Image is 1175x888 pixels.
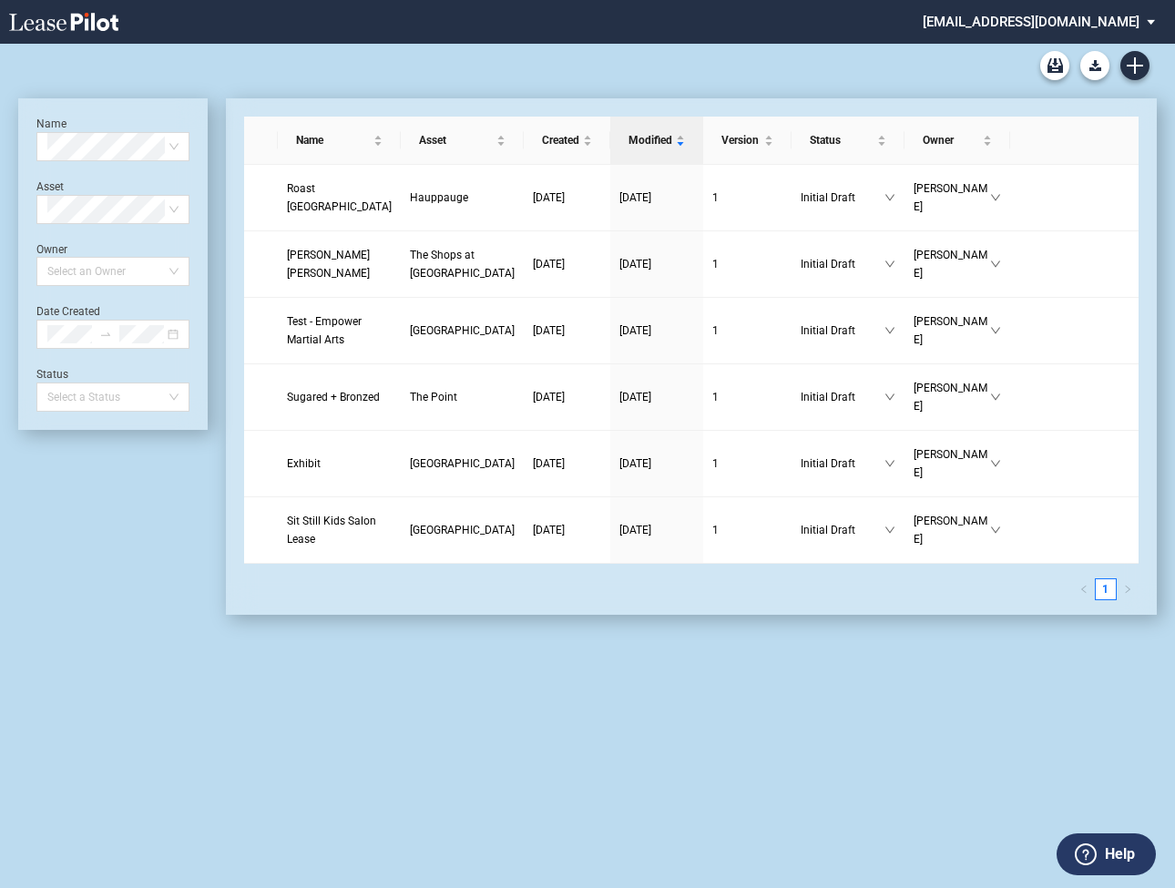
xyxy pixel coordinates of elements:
a: 1 [712,521,783,539]
button: left [1073,578,1095,600]
span: The Point [410,391,457,403]
span: 1 [712,258,719,270]
span: Initial Draft [801,521,884,539]
span: 1 [712,457,719,470]
span: to [99,328,112,341]
a: 1 [712,255,783,273]
span: Name [296,131,370,149]
span: Initial Draft [801,388,884,406]
span: [DATE] [619,391,651,403]
a: [GEOGRAPHIC_DATA] [410,521,515,539]
button: right [1117,578,1139,600]
span: 1 [712,324,719,337]
a: Exhibit [287,454,392,473]
a: [DATE] [619,255,694,273]
span: [PERSON_NAME] [914,379,990,415]
a: [DATE] [533,255,601,273]
span: [DATE] [533,457,565,470]
span: [DATE] [619,324,651,337]
a: 1 [712,388,783,406]
th: Version [703,117,792,165]
span: Modified [628,131,672,149]
a: [DATE] [533,454,601,473]
span: [PERSON_NAME] [914,246,990,282]
a: [DATE] [619,322,694,340]
a: 1 [1096,579,1116,599]
span: down [884,525,895,536]
span: swap-right [99,328,112,341]
span: Hauppauge [410,191,468,204]
span: [PERSON_NAME] [914,512,990,548]
a: 1 [712,189,783,207]
button: Help [1057,833,1156,875]
span: down [990,392,1001,403]
span: Owner [923,131,979,149]
span: [DATE] [533,324,565,337]
a: [GEOGRAPHIC_DATA] [410,454,515,473]
span: down [990,325,1001,336]
span: [DATE] [619,258,651,270]
span: Test - Empower Martial Arts [287,315,362,346]
span: down [884,192,895,203]
span: 1 [712,191,719,204]
span: down [990,259,1001,270]
span: Sugared + Bronzed [287,391,380,403]
span: Asset [419,131,493,149]
label: Asset [36,180,64,193]
span: down [990,192,1001,203]
a: [DATE] [533,521,601,539]
span: The Shops at Pembroke Gardens [410,249,515,280]
a: [DATE] [533,189,601,207]
span: [DATE] [533,191,565,204]
span: [DATE] [619,524,651,536]
label: Status [36,368,68,381]
span: J. Jill Lease [287,249,370,280]
a: Create new document [1120,51,1149,80]
span: Initial Draft [801,322,884,340]
th: Modified [610,117,703,165]
span: [PERSON_NAME] [914,445,990,482]
span: Version [721,131,761,149]
span: Initial Draft [801,255,884,273]
span: Roast Sandwich House [287,182,392,213]
span: [DATE] [533,391,565,403]
span: Crow Canyon Commons [410,324,515,337]
th: Status [792,117,904,165]
th: Name [278,117,401,165]
span: Status [810,131,873,149]
span: Andorra [410,457,515,470]
a: [DATE] [619,189,694,207]
span: down [884,259,895,270]
a: The Shops at [GEOGRAPHIC_DATA] [410,246,515,282]
span: down [884,392,895,403]
a: Sit Still Kids Salon Lease [287,512,392,548]
span: left [1079,585,1088,594]
span: Initial Draft [801,454,884,473]
label: Owner [36,243,67,256]
label: Name [36,117,66,130]
span: [DATE] [619,457,651,470]
span: down [884,325,895,336]
th: Owner [904,117,1010,165]
li: Previous Page [1073,578,1095,600]
a: Roast [GEOGRAPHIC_DATA] [287,179,392,216]
span: Sit Still Kids Salon Lease [287,515,376,546]
a: Sugared + Bronzed [287,388,392,406]
span: Initial Draft [801,189,884,207]
button: Download Blank Form [1080,51,1109,80]
span: Created [542,131,579,149]
a: [DATE] [619,454,694,473]
a: [DATE] [619,388,694,406]
a: [GEOGRAPHIC_DATA] [410,322,515,340]
a: [DATE] [619,521,694,539]
span: 1 [712,524,719,536]
span: Exhibit [287,457,321,470]
a: [PERSON_NAME] [PERSON_NAME] [287,246,392,282]
span: 1 [712,391,719,403]
span: [PERSON_NAME] [914,312,990,349]
span: [DATE] [533,258,565,270]
span: [DATE] [619,191,651,204]
span: down [990,525,1001,536]
span: down [884,458,895,469]
a: 1 [712,454,783,473]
